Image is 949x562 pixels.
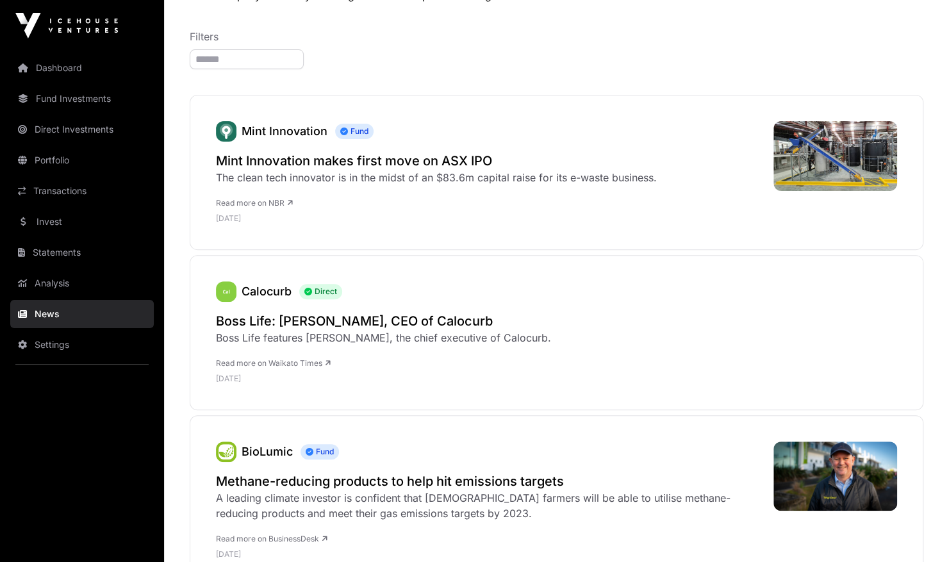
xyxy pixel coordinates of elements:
[335,124,374,139] span: Fund
[216,358,331,368] a: Read more on Waikato Times
[10,177,154,205] a: Transactions
[216,121,236,142] a: Mint Innovation
[216,472,761,490] a: Methane-reducing products to help hit emissions targets
[216,442,236,462] img: 0_ooS1bY_400x400.png
[10,269,154,297] a: Analysis
[10,54,154,82] a: Dashboard
[301,444,339,459] span: Fund
[216,490,761,521] div: A leading climate investor is confident that [DEMOGRAPHIC_DATA] farmers will be able to utilise m...
[216,170,657,185] div: The clean tech innovator is in the midst of an $83.6m capital raise for its e-waste business.
[10,331,154,359] a: Settings
[10,208,154,236] a: Invest
[773,442,897,511] img: Wayne-McNee-Chief-Executive-AgriZeroNZ-0.jpg
[10,85,154,113] a: Fund Investments
[216,198,293,208] a: Read more on NBR
[216,442,236,462] a: BioLumic
[242,285,292,298] a: Calocurb
[216,152,657,170] a: Mint Innovation makes first move on ASX IPO
[242,445,293,458] a: BioLumic
[299,284,342,299] span: Direct
[242,124,327,138] a: Mint Innovation
[190,29,923,44] p: Filters
[10,300,154,328] a: News
[216,374,551,384] p: [DATE]
[216,281,236,302] a: Calocurb
[10,238,154,267] a: Statements
[773,121,897,191] img: mint-innovation-hammer-mill-.jpeg
[216,330,551,345] div: Boss Life features [PERSON_NAME], the chief executive of Calocurb.
[216,213,657,224] p: [DATE]
[15,13,118,38] img: Icehouse Ventures Logo
[216,281,236,302] img: calocurb301.png
[216,312,551,330] a: Boss Life: [PERSON_NAME], CEO of Calocurb
[10,115,154,144] a: Direct Investments
[216,121,236,142] img: Mint.svg
[216,549,761,559] p: [DATE]
[885,500,949,562] iframe: Chat Widget
[10,146,154,174] a: Portfolio
[216,534,327,543] a: Read more on BusinessDesk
